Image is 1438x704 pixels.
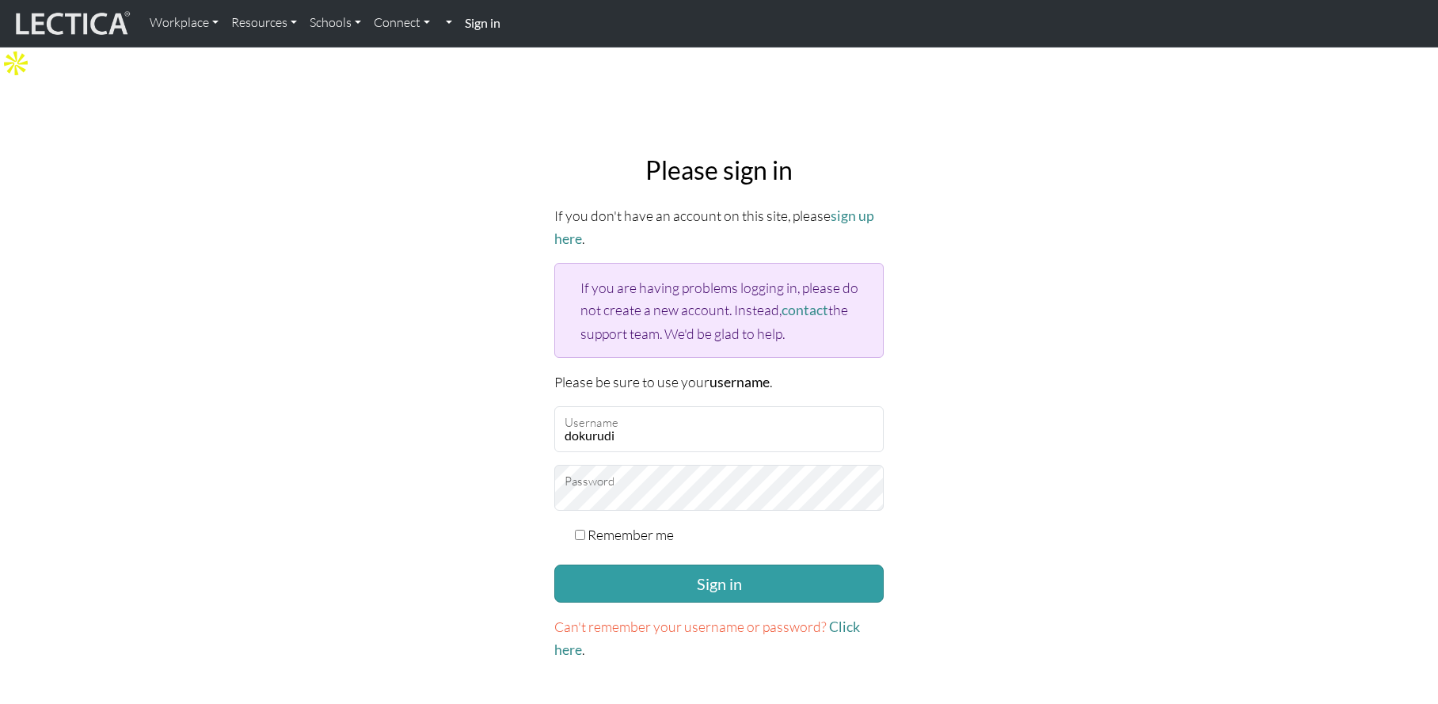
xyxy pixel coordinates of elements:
[782,302,828,318] a: contact
[554,565,884,603] button: Sign in
[554,371,884,394] p: Please be sure to use your .
[12,9,131,39] img: lecticalive
[143,6,225,40] a: Workplace
[709,374,770,390] strong: username
[554,618,827,635] span: Can't remember your username or password?
[303,6,367,40] a: Schools
[554,406,884,452] input: Username
[554,204,884,250] p: If you don't have an account on this site, please .
[554,263,884,357] div: If you are having problems logging in, please do not create a new account. Instead, the support t...
[554,155,884,185] h2: Please sign in
[465,15,500,30] strong: Sign in
[458,6,507,40] a: Sign in
[225,6,303,40] a: Resources
[588,523,674,546] label: Remember me
[554,615,884,661] p: .
[367,6,436,40] a: Connect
